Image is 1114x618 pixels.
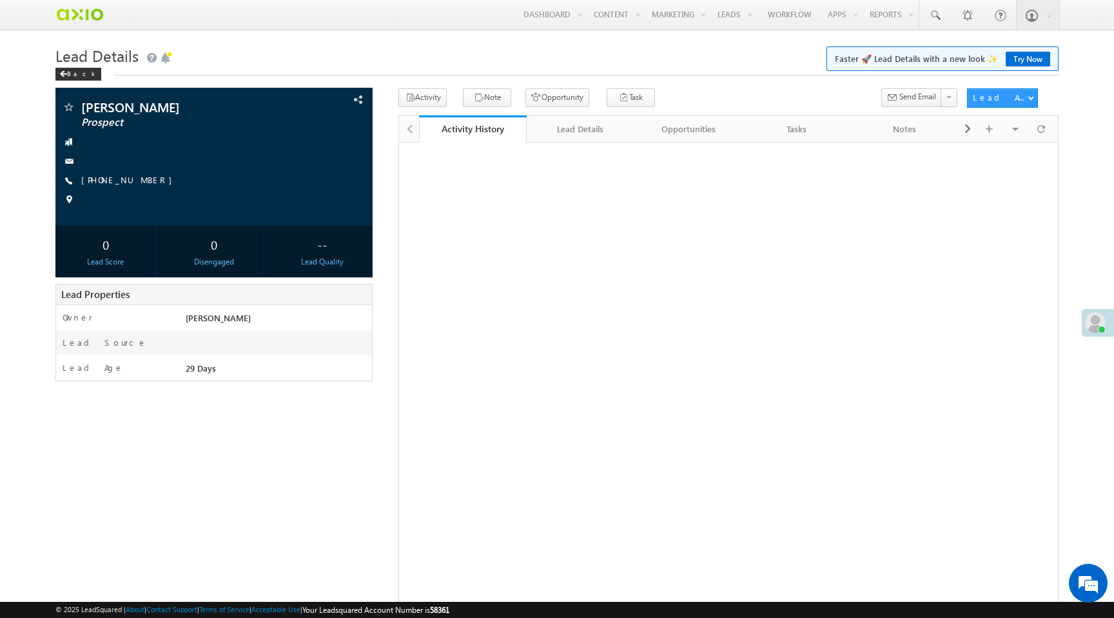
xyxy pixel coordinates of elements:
[429,123,518,135] div: Activity History
[430,605,449,615] span: 58361
[55,3,104,26] img: Custom Logo
[851,115,959,143] a: Notes
[61,288,130,301] span: Lead Properties
[635,115,743,143] a: Opportunities
[146,605,197,613] a: Contact Support
[59,256,152,268] div: Lead Score
[55,45,139,66] span: Lead Details
[63,312,93,323] label: Owner
[251,605,300,613] a: Acceptable Use
[607,88,655,107] button: Task
[55,68,101,81] div: Back
[55,604,449,616] span: © 2025 LeadSquared | | | | |
[398,88,447,107] button: Activity
[199,605,249,613] a: Terms of Service
[419,115,527,143] a: Activity History
[527,115,635,143] a: Lead Details
[881,88,942,107] button: Send Email
[81,174,179,187] span: [PHONE_NUMBER]
[168,232,261,256] div: 0
[525,88,589,107] button: Opportunity
[861,121,948,137] div: Notes
[302,605,449,615] span: Your Leadsquared Account Number is
[973,92,1028,103] div: Lead Actions
[463,88,511,107] button: Note
[168,256,261,268] div: Disengaged
[835,52,1050,65] span: Faster 🚀 Lead Details with a new look ✨
[743,115,852,143] a: Tasks
[899,91,936,103] span: Send Email
[186,312,251,323] span: [PERSON_NAME]
[55,67,108,78] a: Back
[182,362,372,380] div: 29 Days
[81,101,279,114] span: [PERSON_NAME]
[63,362,124,374] label: Lead Age
[276,232,369,256] div: --
[537,121,623,137] div: Lead Details
[63,337,147,348] label: Lead Source
[645,121,732,137] div: Opportunities
[126,605,144,613] a: About
[967,88,1038,108] button: Lead Actions
[59,232,152,256] div: 0
[276,256,369,268] div: Lead Quality
[754,121,840,137] div: Tasks
[1006,52,1050,66] a: Try Now
[81,116,279,129] span: Prospect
